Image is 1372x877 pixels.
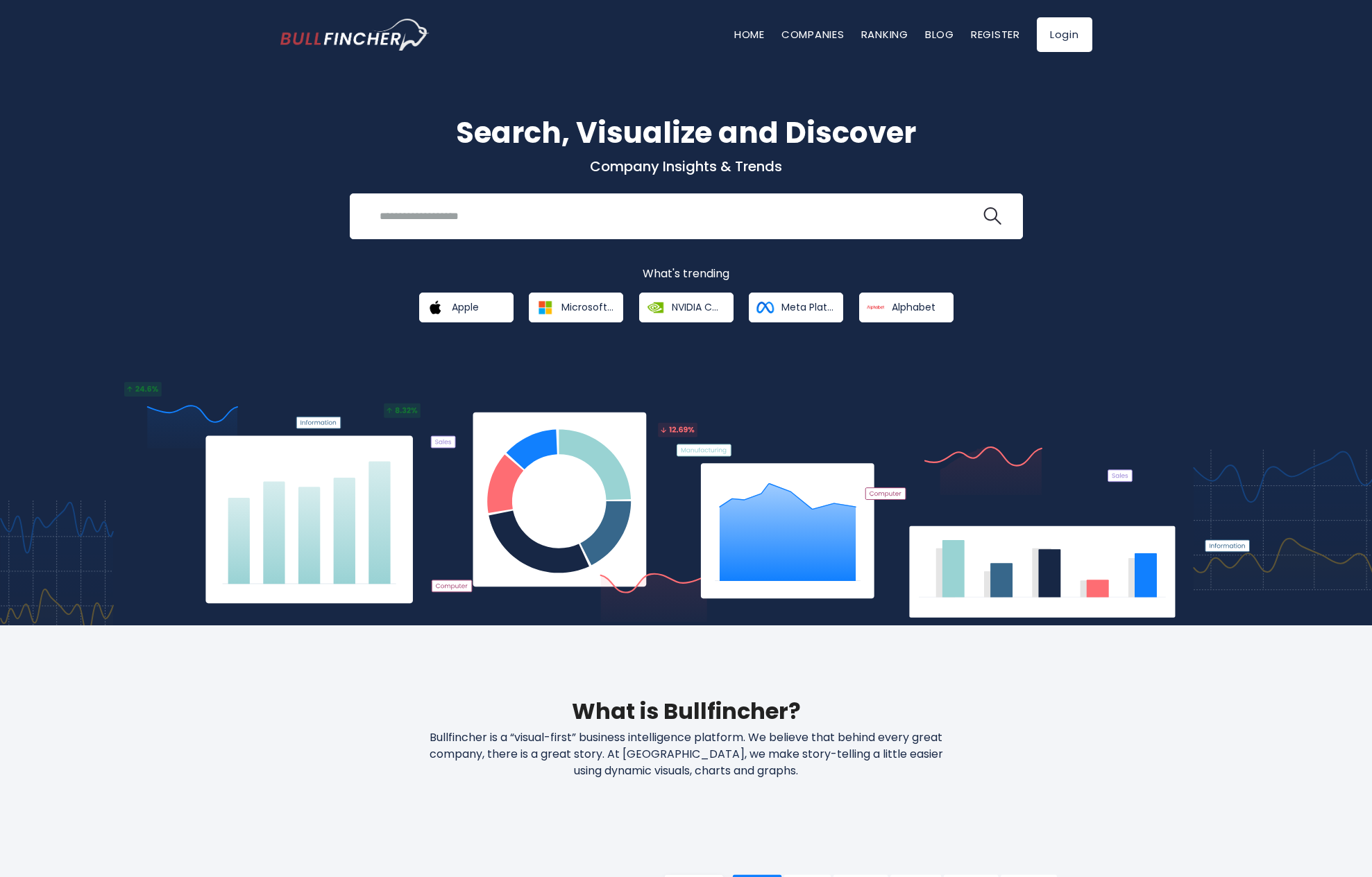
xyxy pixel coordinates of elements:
[781,301,833,313] span: Meta Platforms
[971,27,1020,42] a: Register
[389,729,983,779] p: Bullfincher is a “visual-first” business intelligence platform. We believe that behind every grea...
[734,27,765,42] a: Home
[280,695,1092,728] h2: What is Bullfincher?
[861,27,908,42] a: Ranking
[280,111,1092,155] h1: Search, Visualize and Discover
[859,293,954,322] a: Alphabet
[280,19,430,51] img: bullfincher logo
[1037,17,1092,52] a: Login
[925,27,954,42] a: Blog
[280,19,430,51] a: Go to homepage
[672,301,724,313] span: NVIDIA Corporation
[892,301,935,313] span: Alphabet
[781,27,845,42] a: Companies
[452,301,479,313] span: Apple
[280,157,1092,175] p: Company Insights & Trends
[561,301,613,313] span: Microsoft Corporation
[749,293,843,322] a: Meta Platforms
[639,293,734,322] a: NVIDIA Corporation
[983,207,1001,225] img: search icon
[419,293,514,322] a: Apple
[280,267,1092,281] p: What's trending
[529,293,623,322] a: Microsoft Corporation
